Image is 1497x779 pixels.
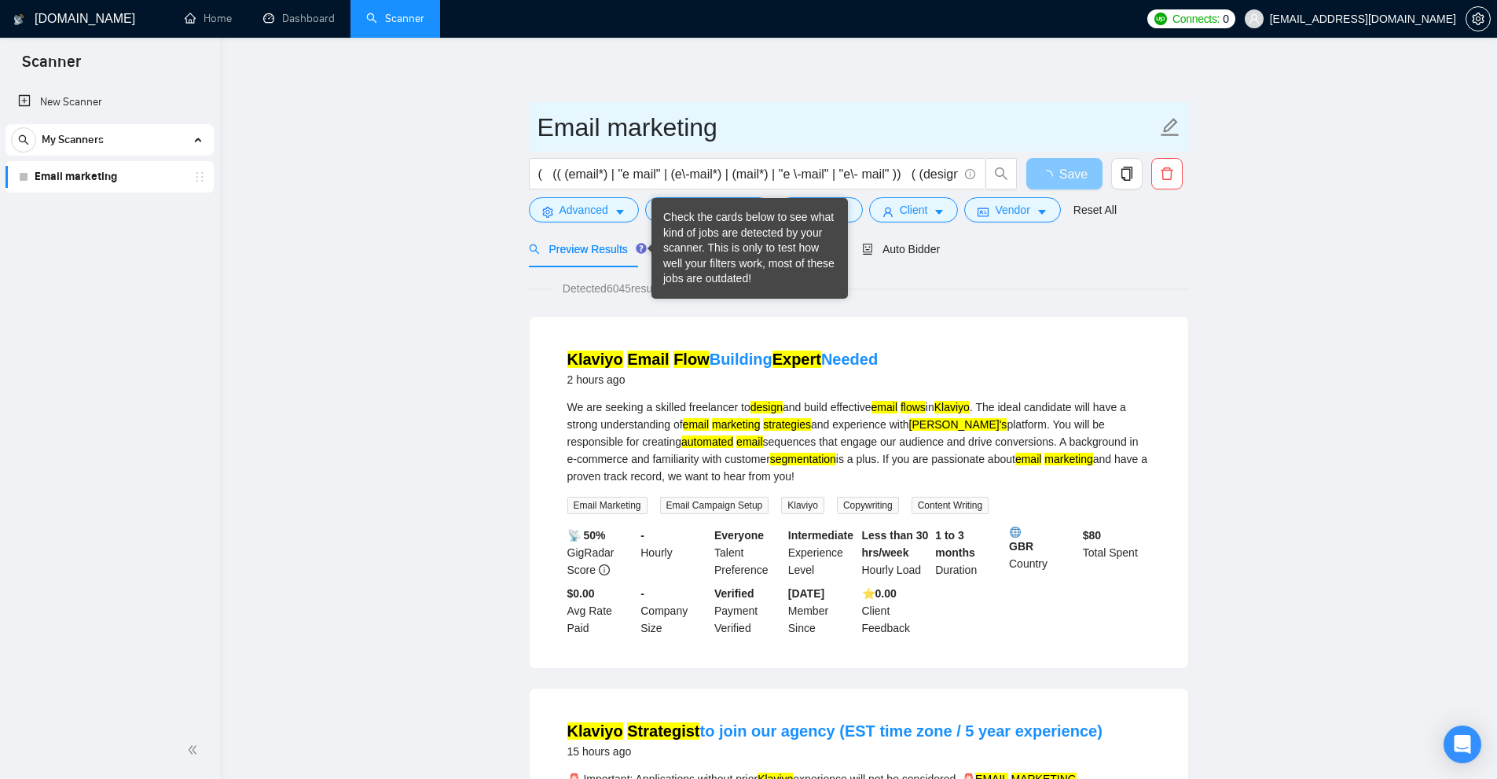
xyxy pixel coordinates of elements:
span: Connects: [1172,10,1220,28]
mark: marketing [712,418,760,431]
span: Auto Bidder [862,243,940,255]
input: Scanner name... [538,108,1157,147]
b: - [640,587,644,600]
span: setting [1466,13,1490,25]
mark: segmentation [770,453,836,465]
img: upwork-logo.png [1154,13,1167,25]
b: 📡 50% [567,529,606,542]
a: searchScanner [366,12,424,25]
button: search [11,127,36,152]
b: $ 80 [1083,529,1101,542]
div: Member Since [785,585,859,637]
a: dashboardDashboard [263,12,335,25]
mark: strategies [763,418,811,431]
div: Hourly [637,527,711,579]
div: Total Spent [1080,527,1154,579]
mark: email [871,401,897,413]
b: Verified [714,587,754,600]
img: logo [13,7,24,32]
span: Client [900,201,928,219]
mark: automated [681,435,733,448]
div: Avg Rate Paid [564,585,638,637]
span: Advanced [560,201,608,219]
span: caret-down [934,206,945,218]
div: GigRadar Score [564,527,638,579]
div: Client Feedback [859,585,933,637]
b: ⭐️ 0.00 [862,587,897,600]
div: Check the cards below to see what kind of jobs are detected by your scanner. This is only to test... [663,210,836,287]
b: Everyone [714,529,764,542]
span: Copywriting [837,497,899,514]
button: settingAdvancedcaret-down [529,197,639,222]
span: Preview Results [529,243,642,255]
div: 15 hours ago [567,742,1103,761]
div: Tooltip anchor [634,241,648,255]
span: loading [1040,170,1059,182]
div: Experience Level [785,527,859,579]
a: Klaviyo Email FlowBuildingExpertNeeded [567,351,879,368]
mark: email [683,418,709,431]
span: search [529,244,540,255]
button: userClientcaret-down [869,197,959,222]
div: Open Intercom Messenger [1444,726,1481,763]
mark: Strategist [627,722,699,740]
span: delete [1152,167,1182,181]
mark: design [750,401,783,413]
span: caret-down [1037,206,1048,218]
a: setting [1466,13,1491,25]
span: Klaviyo [781,497,824,514]
span: Save [1059,164,1088,184]
span: Detected 6045 results (0.63 seconds) [552,280,750,297]
div: We are seeking a skilled freelancer to and build effective in . The ideal candidate will have a s... [567,399,1150,485]
b: GBR [1009,527,1077,553]
b: - [640,529,644,542]
mark: Expert [772,351,821,368]
button: setting [1466,6,1491,31]
span: edit [1160,117,1180,138]
div: Country [1006,527,1080,579]
li: New Scanner [6,86,214,118]
b: $0.00 [567,587,595,600]
b: Less than 30 hrs/week [862,529,929,559]
span: copy [1112,167,1142,181]
mark: flows [901,401,926,413]
div: Hourly Load [859,527,933,579]
button: copy [1111,158,1143,189]
span: 0 [1223,10,1229,28]
b: 1 to 3 months [935,529,975,559]
div: Talent Preference [711,527,785,579]
b: [DATE] [788,587,824,600]
button: search [985,158,1017,189]
span: Email Marketing [567,497,648,514]
mark: [PERSON_NAME]'s [909,418,1007,431]
a: Reset All [1073,201,1117,219]
a: Klaviyo Strategistto join our agency (EST time zone / 5 year experience) [567,722,1103,740]
button: barsJob Categorycaret-down [645,197,772,222]
span: robot [862,244,873,255]
a: New Scanner [18,86,201,118]
button: idcardVendorcaret-down [964,197,1060,222]
span: caret-down [615,206,626,218]
mark: Klaviyo [567,351,623,368]
div: Duration [932,527,1006,579]
span: Email Campaign Setup [660,497,769,514]
span: Content Writing [912,497,989,514]
span: user [1249,13,1260,24]
mark: Klaviyo [934,401,970,413]
span: info-circle [599,564,610,575]
mark: email [736,435,762,448]
span: Scanner [9,50,94,83]
span: search [12,134,35,145]
button: Save [1026,158,1103,189]
input: Search Freelance Jobs... [538,164,958,184]
b: Intermediate [788,529,853,542]
span: search [986,167,1016,181]
div: Company Size [637,585,711,637]
span: My Scanners [42,124,104,156]
div: Payment Verified [711,585,785,637]
span: Vendor [995,201,1029,219]
span: holder [193,171,206,183]
a: homeHome [185,12,232,25]
span: setting [542,206,553,218]
a: Email marketing [35,161,184,193]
